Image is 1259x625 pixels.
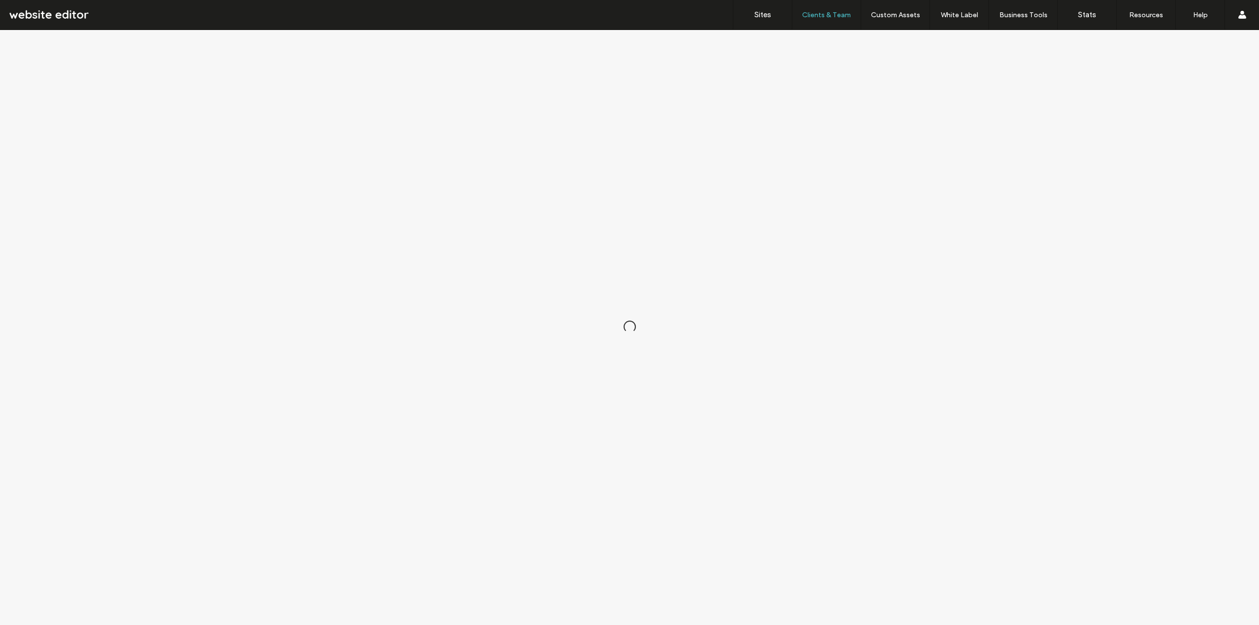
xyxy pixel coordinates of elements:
label: White Label [941,11,978,19]
label: Sites [754,10,771,19]
label: Resources [1129,11,1163,19]
label: Stats [1078,10,1096,19]
label: Clients & Team [802,11,851,19]
label: Business Tools [999,11,1048,19]
label: Help [1193,11,1208,19]
label: Custom Assets [871,11,920,19]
